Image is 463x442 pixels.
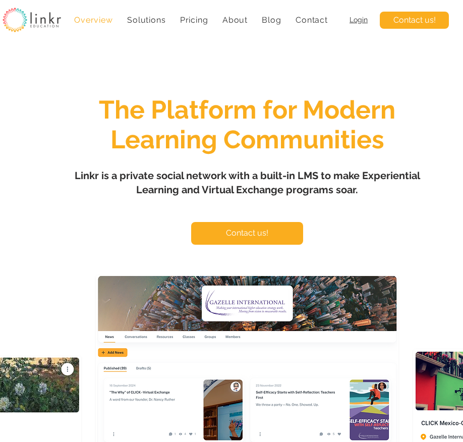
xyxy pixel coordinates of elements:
span: Solutions [127,15,165,25]
div: About [217,10,253,30]
img: linkr_logo_transparentbg.png [3,8,61,32]
span: The Platform for Modern Learning Communities [99,95,395,154]
span: Pricing [180,15,208,25]
a: Contact us! [380,12,449,29]
span: Contact [296,15,328,25]
span: About [222,15,248,25]
span: Linkr is a private social network with a built-in LMS to make Experiential Learning and Virtual E... [75,170,420,196]
div: Solutions [122,10,171,30]
span: Contact us! [226,228,268,239]
a: Contact [291,10,333,30]
nav: Site [69,10,333,30]
span: Overview [74,15,112,25]
a: Pricing [175,10,213,30]
span: Contact us! [393,15,436,26]
a: Blog [257,10,286,30]
a: Overview [69,10,118,30]
span: Blog [262,15,281,25]
a: Contact us! [191,222,303,245]
a: Login [350,16,368,24]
